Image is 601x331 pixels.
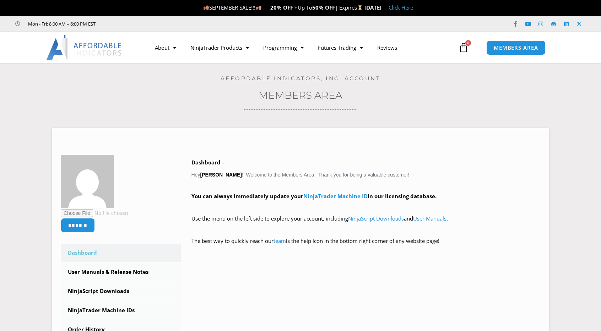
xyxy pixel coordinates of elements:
iframe: Customer reviews powered by Trustpilot [105,20,212,27]
a: NinjaTrader Machine ID [303,192,368,200]
a: NinjaScript Downloads [348,215,404,222]
a: team [274,237,286,244]
p: The best way to quickly reach our is the help icon in the bottom right corner of any website page! [191,236,541,256]
a: NinjaTrader Products [183,39,256,56]
img: 🍂 [256,5,261,10]
a: Reviews [370,39,404,56]
b: Dashboard – [191,159,225,166]
a: Click Here [389,4,413,11]
span: MEMBERS AREA [494,45,538,50]
a: Affordable Indicators, Inc. Account [221,75,381,82]
a: Members Area [259,89,342,101]
strong: [DATE] [364,4,381,11]
img: d12e013d5ac1adb78fd11ed934d72ce65f229eaa087bac9816d072bc4d695a50 [61,155,114,208]
p: Use the menu on the left side to explore your account, including and . [191,214,541,234]
img: ⌛ [357,5,363,10]
a: Programming [256,39,311,56]
span: SEPTEMBER SALE!!! Up To | Expires [203,4,364,11]
img: LogoAI | Affordable Indicators – NinjaTrader [46,35,123,60]
strong: You can always immediately update your in our licensing database. [191,192,437,200]
a: User Manuals [413,215,446,222]
a: 0 [448,37,479,58]
a: NinjaTrader Machine IDs [61,301,181,320]
a: Futures Trading [311,39,370,56]
strong: 50% OFF [312,4,335,11]
strong: [PERSON_NAME] [200,172,242,178]
a: Dashboard [61,244,181,262]
span: 0 [465,40,471,46]
a: MEMBERS AREA [486,40,546,55]
span: Mon - Fri: 8:00 AM – 6:00 PM EST [26,20,96,28]
nav: Menu [148,39,457,56]
img: 🍂 [204,5,209,10]
a: NinjaScript Downloads [61,282,181,300]
strong: 20% OFF + [270,4,298,11]
a: User Manuals & Release Notes [61,263,181,281]
a: About [148,39,183,56]
div: Hey ! Welcome to the Members Area. Thank you for being a valuable customer! [191,158,541,256]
